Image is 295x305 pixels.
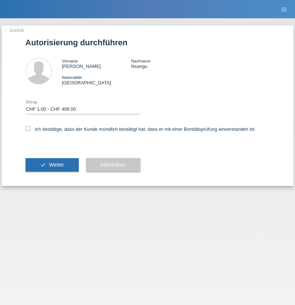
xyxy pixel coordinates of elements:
[26,158,79,172] button: check Weiter
[62,75,131,85] div: [GEOGRAPHIC_DATA]
[26,38,270,47] h1: Autorisierung durchführen
[40,162,46,168] i: check
[49,162,64,168] span: Weiter
[62,58,131,69] div: [PERSON_NAME]
[86,158,140,172] button: Abbrechen
[62,59,78,63] span: Vorname
[62,75,82,80] span: Nationalität
[101,162,126,168] span: Abbrechen
[280,6,288,13] i: menu
[4,27,24,33] a: ← Zurück
[26,126,256,132] label: Ich bestätige, dass der Kunde mündlich bestätigt hat, dass er mit einer Bonitätsprüfung einversta...
[277,7,291,11] a: menu
[131,59,150,63] span: Nachname
[131,58,200,69] div: Nsangu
